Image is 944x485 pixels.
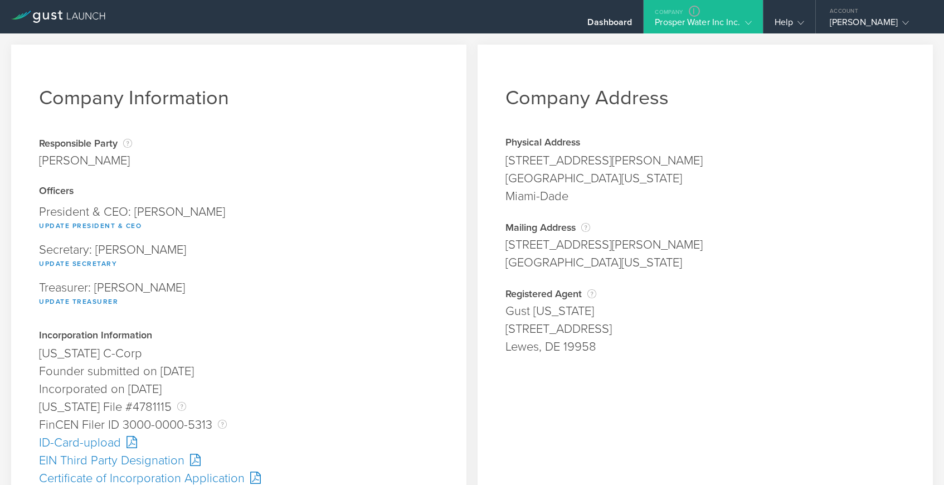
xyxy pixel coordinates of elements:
[505,222,905,233] div: Mailing Address
[39,452,439,469] div: EIN Third Party Designation
[505,152,905,169] div: [STREET_ADDRESS][PERSON_NAME]
[505,86,905,110] h1: Company Address
[505,338,905,356] div: Lewes, DE 19958
[505,138,905,149] div: Physical Address
[505,169,905,187] div: [GEOGRAPHIC_DATA][US_STATE]
[505,236,905,254] div: [STREET_ADDRESS][PERSON_NAME]
[39,152,132,169] div: [PERSON_NAME]
[775,17,804,33] div: Help
[505,254,905,271] div: [GEOGRAPHIC_DATA][US_STATE]
[39,257,117,270] button: Update Secretary
[655,17,751,33] div: Prosper Water Inc Inc.
[39,345,439,362] div: [US_STATE] C-Corp
[39,138,132,149] div: Responsible Party
[39,295,118,308] button: Update Treasurer
[39,331,439,342] div: Incorporation Information
[587,17,632,33] div: Dashboard
[39,398,439,416] div: [US_STATE] File #4781115
[39,380,439,398] div: Incorporated on [DATE]
[39,219,142,232] button: Update President & CEO
[39,200,439,238] div: President & CEO: [PERSON_NAME]
[39,362,439,380] div: Founder submitted on [DATE]
[505,288,905,299] div: Registered Agent
[39,276,439,314] div: Treasurer: [PERSON_NAME]
[39,86,439,110] h1: Company Information
[505,320,905,338] div: [STREET_ADDRESS]
[505,302,905,320] div: Gust [US_STATE]
[39,238,439,276] div: Secretary: [PERSON_NAME]
[39,416,439,434] div: FinCEN Filer ID 3000-0000-5313
[505,187,905,205] div: Miami-Dade
[830,17,924,33] div: [PERSON_NAME]
[39,434,439,452] div: ID-Card-upload
[39,186,439,197] div: Officers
